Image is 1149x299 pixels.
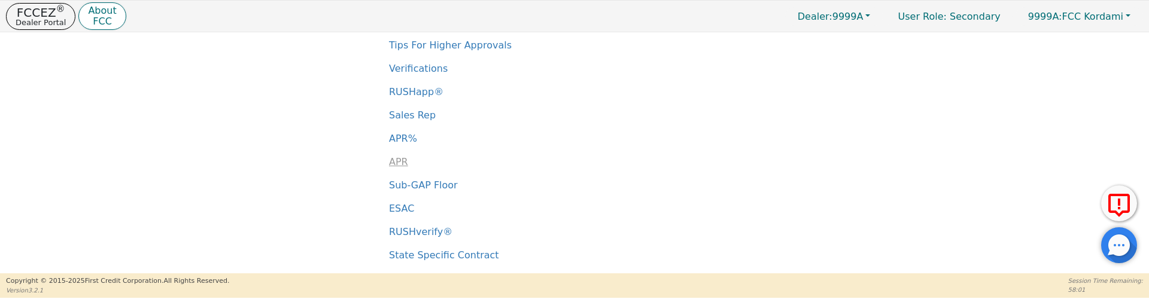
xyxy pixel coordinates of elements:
p: Copyright © 2015- 2025 First Credit Corporation. [6,276,229,286]
button: Report Error to FCC [1101,185,1137,221]
span: 9999A [798,11,864,22]
p: Dealer Portal [16,19,66,26]
button: 9999A:FCC Kordami [1016,7,1143,26]
span: RUSHverify® [389,226,452,237]
span: FCC Kordami [1028,11,1123,22]
span: ESAC [389,203,414,214]
p: Session Time Remaining: [1068,276,1143,285]
span: State Specific Contract [389,249,499,261]
span: APR% [389,133,417,144]
p: Secondary [886,5,1012,28]
span: 9999A: [1028,11,1062,22]
button: FCCEZ®Dealer Portal [6,3,75,30]
a: User Role: Secondary [886,5,1012,28]
span: RUSHapp® [389,86,443,97]
button: AboutFCC [78,2,126,30]
p: Version 3.2.1 [6,286,229,295]
span: Sub-GAP Floor [389,179,458,191]
p: FCCEZ [16,7,66,19]
p: About [88,6,116,16]
sup: ® [56,4,65,14]
span: User Role : [898,11,946,22]
p: 58:01 [1068,285,1143,294]
span: All Rights Reserved. [163,277,229,285]
button: Dealer:9999A [785,7,883,26]
span: Verifications [389,63,448,74]
span: Dealer: [798,11,832,22]
p: FCC [88,17,116,26]
span: APR [389,156,408,167]
span: Sales Rep [389,109,436,121]
span: Tips For Higher Approvals [389,39,512,51]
